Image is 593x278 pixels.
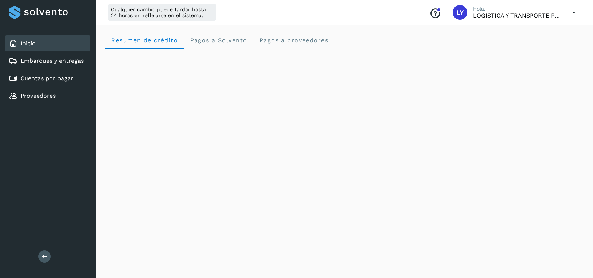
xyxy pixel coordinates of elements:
a: Proveedores [20,92,56,99]
span: Resumen de crédito [111,37,178,44]
a: Embarques y entregas [20,57,84,64]
span: Pagos a Solvento [190,37,247,44]
a: Inicio [20,40,36,47]
div: Embarques y entregas [5,53,90,69]
div: Proveedores [5,88,90,104]
div: Cuentas por pagar [5,70,90,86]
p: Hola, [473,6,561,12]
span: Pagos a proveedores [259,37,328,44]
p: LOGISTICA Y TRANSPORTE PORTCAR [473,12,561,19]
div: Inicio [5,35,90,51]
div: Cualquier cambio puede tardar hasta 24 horas en reflejarse en el sistema. [108,4,216,21]
a: Cuentas por pagar [20,75,73,82]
